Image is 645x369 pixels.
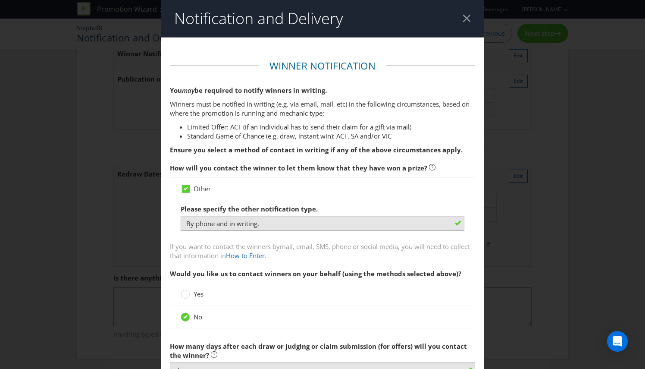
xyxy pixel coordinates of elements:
[174,10,343,27] h2: Notification and Delivery
[170,342,467,360] span: How many days after each draw or judging or claim submission (for offers) will you contact the wi...
[170,100,475,118] p: Winners must be notified in writing (e.g. via email, mail, etc) in the following circumstances, b...
[607,331,628,352] div: Open Intercom Messenger
[170,242,280,251] span: If you want to contact the winners by
[194,184,211,193] span: Other
[170,242,470,260] span: , you will need to collect that information in
[280,242,398,251] span: mail, email, SMS, phone or social media
[265,251,266,260] span: .
[194,312,202,321] span: No
[194,290,204,298] span: Yes
[182,86,194,95] em: may
[194,86,327,95] span: be required to notify winners in writing.
[170,86,182,95] span: You
[181,205,318,213] span: Please specify the other notification type.
[226,251,265,260] a: How to Enter
[170,164,427,172] span: How will you contact the winner to let them know that they have won a prize?
[187,132,475,141] li: Standard Game of Chance (e.g. draw, instant win): ACT, SA and/or VIC
[259,59,386,73] legend: Winner Notification
[187,123,475,132] li: Limited Offer: ACT (if an individual has to send their claim for a gift via mail)
[170,145,463,154] strong: Ensure you select a method of contact in writing if any of the above circumstances apply.
[170,269,461,278] span: Would you like us to contact winners on your behalf (using the methods selected above)?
